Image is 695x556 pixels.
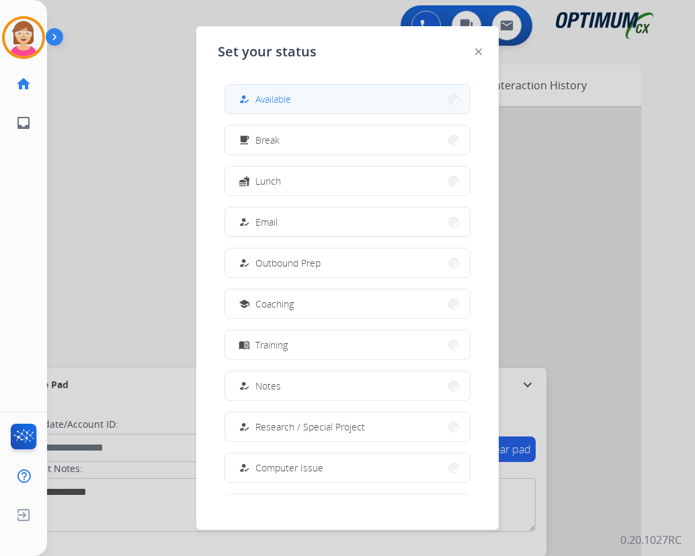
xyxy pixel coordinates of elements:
button: Computer Issue [225,453,470,482]
mat-icon: school [239,298,250,310]
span: Notes [255,379,281,393]
img: avatar [5,19,42,56]
mat-icon: free_breakfast [239,134,250,146]
mat-icon: how_to_reg [239,216,250,228]
mat-icon: fastfood [239,175,250,187]
mat-icon: how_to_reg [239,462,250,473]
span: Computer Issue [255,461,323,475]
span: Training [255,338,288,352]
span: Break [255,133,280,147]
mat-icon: home [15,76,32,92]
span: Email [255,215,278,229]
mat-icon: how_to_reg [239,380,250,391]
button: Coaching [225,289,470,318]
span: Outbound Prep [255,256,321,270]
button: Lunch [225,167,470,195]
button: Training [225,330,470,359]
button: Available [225,85,470,113]
span: Research / Special Project [255,420,365,434]
button: Notes [225,371,470,400]
span: Lunch [255,174,281,188]
span: Coaching [255,297,294,311]
span: Set your status [218,42,317,61]
mat-icon: menu_book [239,339,250,351]
button: Internet Issue [225,494,470,523]
p: 0.20.1027RC [620,532,682,548]
mat-icon: how_to_reg [239,421,250,432]
mat-icon: how_to_reg [239,93,250,105]
mat-icon: how_to_reg [239,257,250,269]
button: Research / Special Project [225,412,470,441]
button: Outbound Prep [225,248,470,277]
mat-icon: inbox [15,115,32,131]
button: Break [225,126,470,154]
button: Email [225,207,470,236]
img: close-button [475,48,482,55]
span: Available [255,92,291,106]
